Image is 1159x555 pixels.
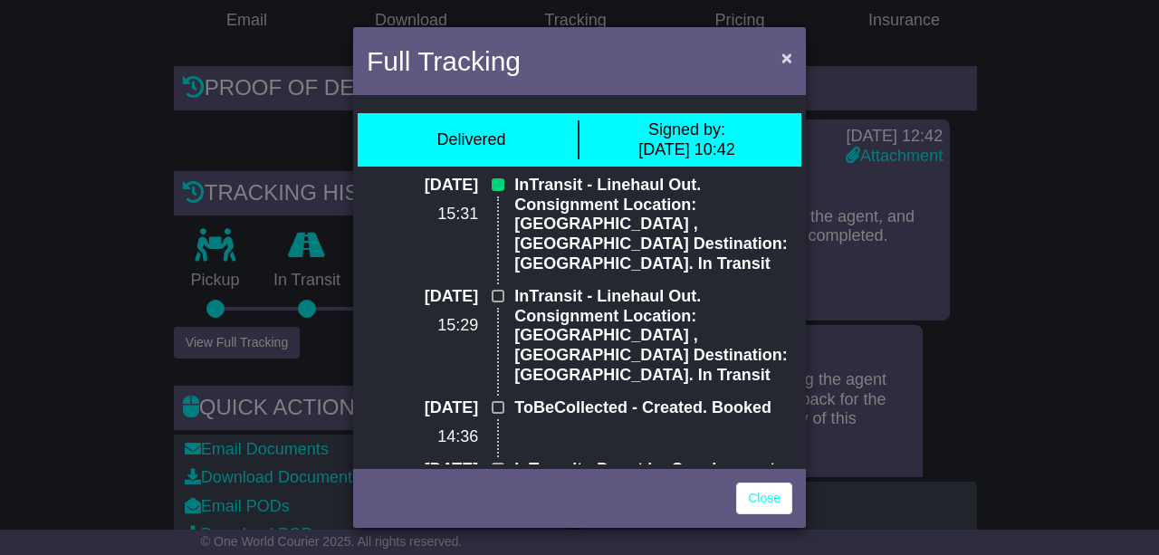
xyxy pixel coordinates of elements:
div: [DATE] 10:42 [638,120,735,159]
p: [DATE] [367,460,478,480]
p: 15:29 [367,316,478,336]
span: × [781,47,792,68]
p: 14:36 [367,427,478,447]
a: Close [736,483,792,514]
h4: Full Tracking [367,41,521,81]
p: [DATE] [367,176,478,196]
p: ToBeCollected - Created. Booked [514,398,792,418]
p: [DATE] [367,398,478,418]
div: Delivered [436,130,505,150]
button: Close [772,39,801,76]
p: [DATE] [367,287,478,307]
span: Signed by: [648,120,725,139]
p: 15:31 [367,205,478,225]
p: InTransit - Linehaul Out. Consignment Location: [GEOGRAPHIC_DATA] , [GEOGRAPHIC_DATA] Destination... [514,176,792,273]
p: InTransit - Linehaul Out. Consignment Location: [GEOGRAPHIC_DATA] , [GEOGRAPHIC_DATA] Destination... [514,287,792,385]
